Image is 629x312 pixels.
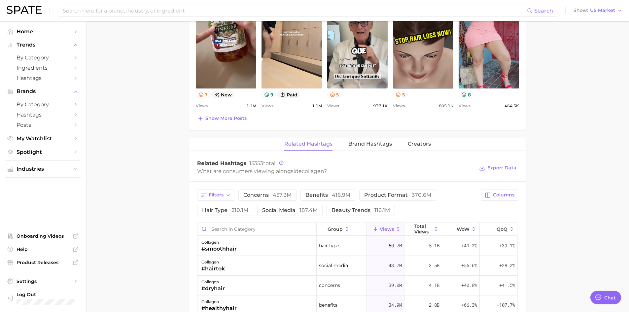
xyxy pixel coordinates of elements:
span: social media [262,208,318,213]
span: Onboarding Videos [17,233,69,239]
span: beauty trends [332,208,390,213]
span: hair type [319,242,339,250]
div: #hairtok [201,265,225,273]
span: Views [196,102,208,110]
span: My Watchlist [17,135,69,142]
input: Search in category [197,223,316,235]
span: +30.1% [499,242,515,250]
span: 464.3k [505,102,519,110]
span: social media [319,261,348,269]
a: Ingredients [5,63,81,73]
button: Show more posts [196,114,248,123]
span: Creators [408,141,431,147]
a: by Category [5,99,81,110]
span: 50.7m [389,242,402,250]
span: product format [364,192,431,198]
span: Related Hashtags [284,141,332,147]
span: new [212,91,234,98]
span: Export Data [487,165,516,171]
span: Spotlight [17,149,69,155]
span: +56.6% [461,261,477,269]
span: 937.1k [373,102,388,110]
span: Search [534,8,553,14]
span: Posts [17,122,69,128]
a: Spotlight [5,147,81,157]
button: collagen#dryhairconcerns39.0m4.1b+40.8%+41.5% [197,276,518,295]
button: 5 [327,91,342,98]
span: Product Releases [17,260,69,265]
button: paid [277,91,300,98]
a: by Category [5,52,81,63]
span: Views [459,102,471,110]
span: Brands [17,88,69,94]
span: 1.2m [246,102,256,110]
span: Log Out [17,292,75,297]
span: QoQ [497,226,507,232]
span: Views [262,102,273,110]
span: 39.0m [389,281,402,289]
a: Posts [5,120,81,130]
button: Export Data [477,163,518,173]
span: Views [393,102,405,110]
span: 34.9m [389,301,402,309]
a: My Watchlist [5,133,81,144]
div: #smoothhair [201,245,237,253]
a: Product Releases [5,258,81,267]
span: +40.8% [461,281,477,289]
a: Home [5,26,81,37]
div: What are consumers viewing alongside ? [197,167,474,176]
span: Columns [493,192,514,198]
span: 116.1m [374,207,390,213]
button: 5 [393,91,407,98]
button: 8 [459,91,473,98]
a: Onboarding Videos [5,231,81,241]
span: 457.3m [273,192,292,198]
div: collagen [201,258,225,266]
span: group [328,226,343,232]
span: Ingredients [17,65,69,71]
span: Hashtags [17,75,69,81]
span: WoW [457,226,470,232]
button: 9 [262,91,276,98]
span: 416.9m [332,192,350,198]
a: Log out. Currently logged in with e-mail raj@netrush.com. [5,290,81,307]
span: Trends [17,42,69,48]
button: Columns [481,190,518,201]
span: 1.1m [312,102,322,110]
span: Help [17,246,69,252]
button: collagen#hairtoksocial media43.7m3.5b+56.6%+28.2% [197,256,518,276]
span: 15353 [249,160,263,166]
span: benefits [305,192,350,198]
img: SPATE [7,6,42,14]
span: US Market [590,9,615,12]
span: +49.2% [461,242,477,250]
a: Settings [5,276,81,286]
span: benefits [319,301,337,309]
div: #dryhair [201,285,225,293]
button: Brands [5,87,81,96]
div: collagen [201,238,237,246]
span: Show [574,9,588,12]
button: Views [367,223,404,236]
span: Brand Hashtags [348,141,392,147]
span: Settings [17,278,69,284]
input: Search here for a brand, industry, or ingredient [62,5,527,16]
span: 370.6m [412,192,431,198]
a: Hashtags [5,73,81,83]
span: 5.1b [429,242,439,250]
span: Show more posts [205,116,247,121]
span: Views [380,226,394,232]
span: 210.1m [231,207,248,213]
span: +28.2% [499,261,515,269]
button: ShowUS Market [572,6,624,15]
span: Total Views [414,224,432,234]
a: Help [5,244,81,254]
div: collagen [201,298,237,306]
span: Views [327,102,339,110]
span: collagen [302,168,324,174]
span: Hashtags [17,112,69,118]
span: by Category [17,54,69,61]
button: Filters [197,190,234,201]
button: WoW [442,223,480,236]
button: QoQ [480,223,517,236]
